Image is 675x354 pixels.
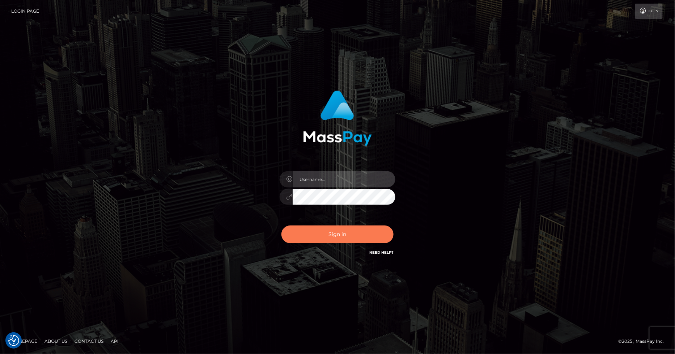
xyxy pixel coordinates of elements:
[42,336,70,347] a: About Us
[8,335,19,346] img: Revisit consent button
[72,336,106,347] a: Contact Us
[281,226,394,243] button: Sign in
[303,90,372,146] img: MassPay Login
[619,337,670,345] div: © 2025 , MassPay Inc.
[8,336,40,347] a: Homepage
[11,4,39,19] a: Login Page
[108,336,122,347] a: API
[293,171,395,187] input: Username...
[369,250,394,255] a: Need Help?
[635,4,663,19] a: Login
[8,335,19,346] button: Consent Preferences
